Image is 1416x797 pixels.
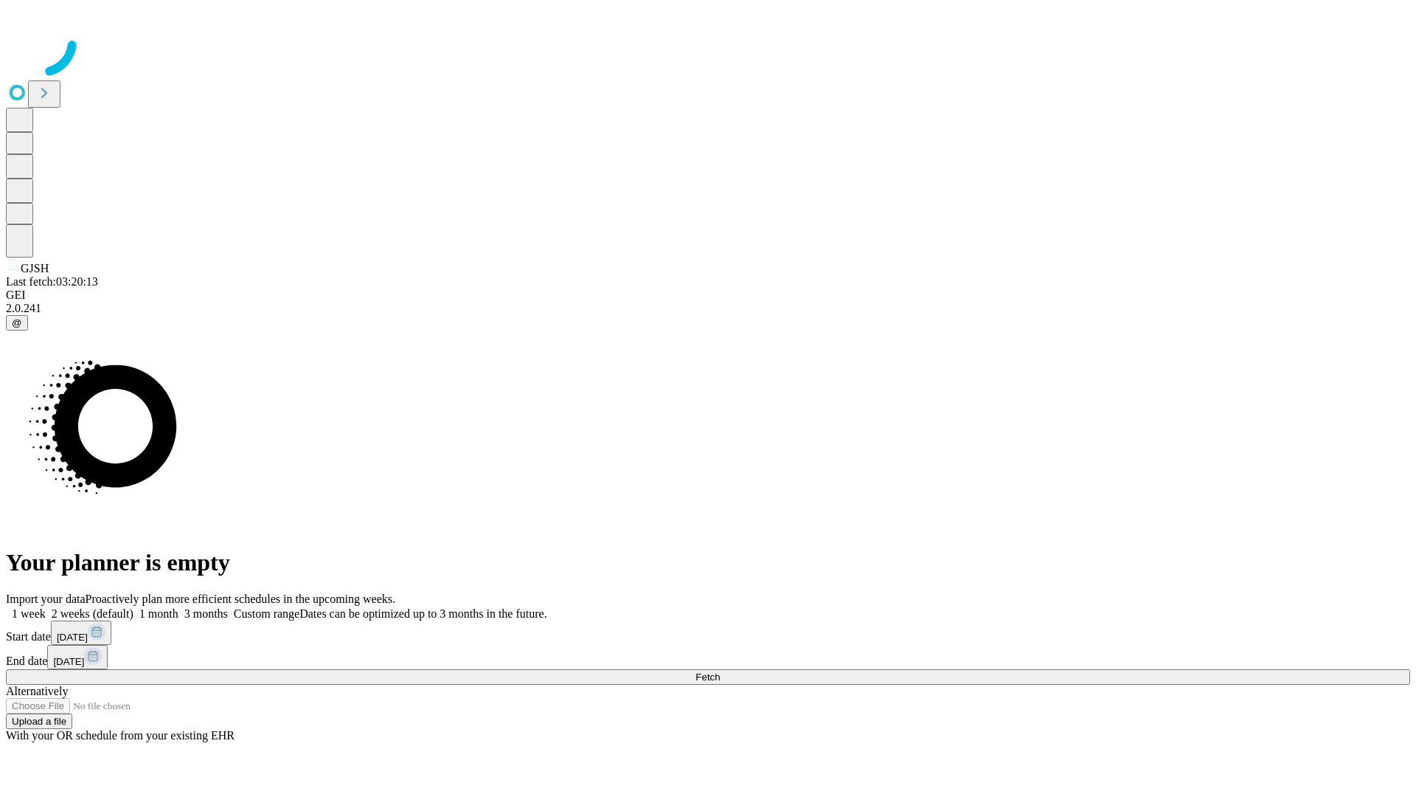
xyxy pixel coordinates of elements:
[12,317,22,328] span: @
[6,302,1410,315] div: 2.0.241
[6,549,1410,576] h1: Your planner is empty
[6,645,1410,669] div: End date
[47,645,108,669] button: [DATE]
[6,729,235,742] span: With your OR schedule from your existing EHR
[234,607,299,620] span: Custom range
[52,607,133,620] span: 2 weeks (default)
[21,262,49,275] span: GJSH
[6,315,28,331] button: @
[6,621,1410,645] div: Start date
[53,656,84,667] span: [DATE]
[57,632,88,643] span: [DATE]
[6,714,72,729] button: Upload a file
[6,685,68,697] span: Alternatively
[51,621,111,645] button: [DATE]
[299,607,546,620] span: Dates can be optimized up to 3 months in the future.
[6,669,1410,685] button: Fetch
[695,672,720,683] span: Fetch
[12,607,46,620] span: 1 week
[86,593,395,605] span: Proactively plan more efficient schedules in the upcoming weeks.
[184,607,228,620] span: 3 months
[6,593,86,605] span: Import your data
[6,275,98,288] span: Last fetch: 03:20:13
[6,289,1410,302] div: GEI
[139,607,178,620] span: 1 month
